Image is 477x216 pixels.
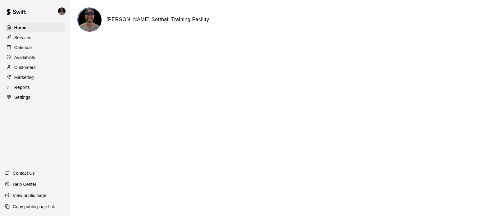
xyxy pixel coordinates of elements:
p: Availability [14,54,35,61]
img: Allen Quinney [58,7,66,15]
p: Contact Us [13,170,35,176]
p: Copy public page link [13,204,55,210]
p: Customers [14,64,36,71]
p: Settings [14,94,30,100]
p: Services [14,34,31,41]
a: Settings [5,93,65,102]
p: Calendar [14,44,32,51]
h6: [PERSON_NAME] Softball Training Facility [107,16,209,24]
p: Reports [14,84,30,90]
a: Home [5,23,65,32]
img: Quinney Softball Training Facility logo [78,8,102,32]
a: Marketing [5,73,65,82]
p: View public page [13,192,46,199]
a: Services [5,33,65,42]
a: Calendar [5,43,65,52]
p: Marketing [14,74,34,80]
div: Allen Quinney [57,5,70,17]
p: Help Center [13,181,36,187]
a: Customers [5,63,65,72]
a: Availability [5,53,65,62]
p: Home [14,25,27,31]
a: Reports [5,83,65,92]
